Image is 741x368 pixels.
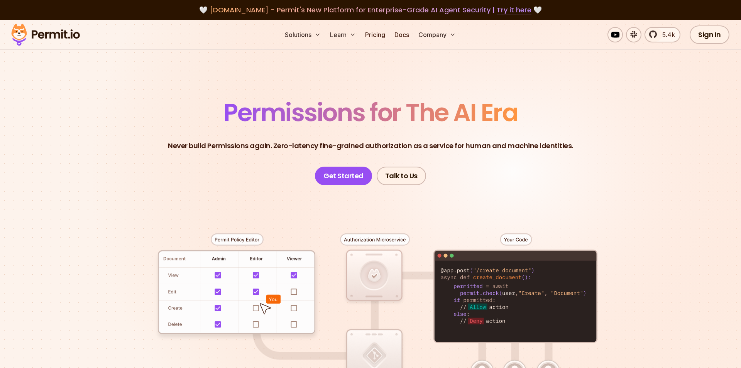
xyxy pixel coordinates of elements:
[391,27,412,42] a: Docs
[327,27,359,42] button: Learn
[645,27,680,42] a: 5.4k
[168,140,573,151] p: Never build Permissions again. Zero-latency fine-grained authorization as a service for human and...
[415,27,459,42] button: Company
[223,95,518,130] span: Permissions for The AI Era
[282,27,324,42] button: Solutions
[315,167,372,185] a: Get Started
[8,22,83,48] img: Permit logo
[210,5,531,15] span: [DOMAIN_NAME] - Permit's New Platform for Enterprise-Grade AI Agent Security |
[658,30,675,39] span: 5.4k
[19,5,722,15] div: 🤍 🤍
[377,167,426,185] a: Talk to Us
[690,25,729,44] a: Sign In
[362,27,388,42] a: Pricing
[497,5,531,15] a: Try it here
